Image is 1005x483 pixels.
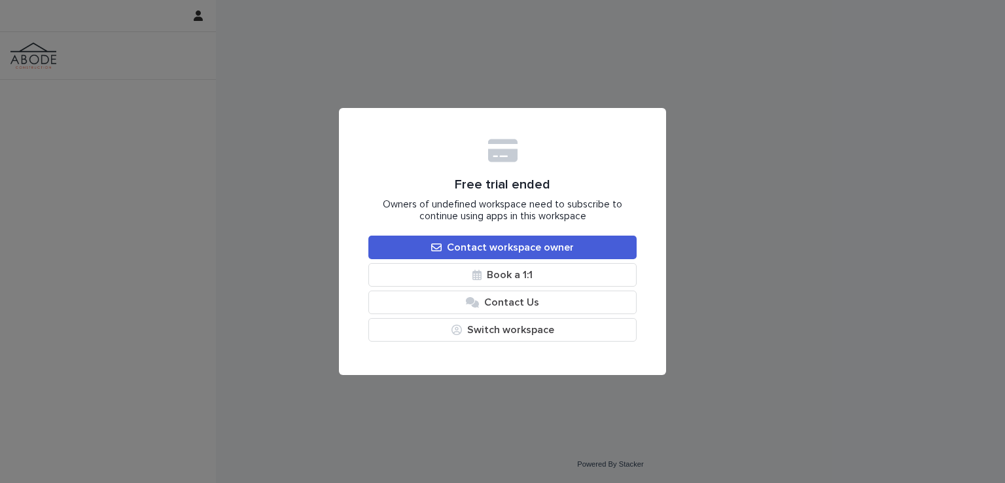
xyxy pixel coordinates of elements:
[368,318,637,342] button: Switch workspace
[487,270,533,280] span: Book a 1:1
[368,263,637,287] a: Book a 1:1
[368,291,637,314] button: Contact Us
[455,177,550,192] span: Free trial ended
[484,297,539,308] span: Contact Us
[447,242,574,253] span: Contact workspace owner
[368,199,637,223] span: Owners of undefined workspace need to subscribe to continue using apps in this workspace
[368,236,637,259] a: Contact workspace owner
